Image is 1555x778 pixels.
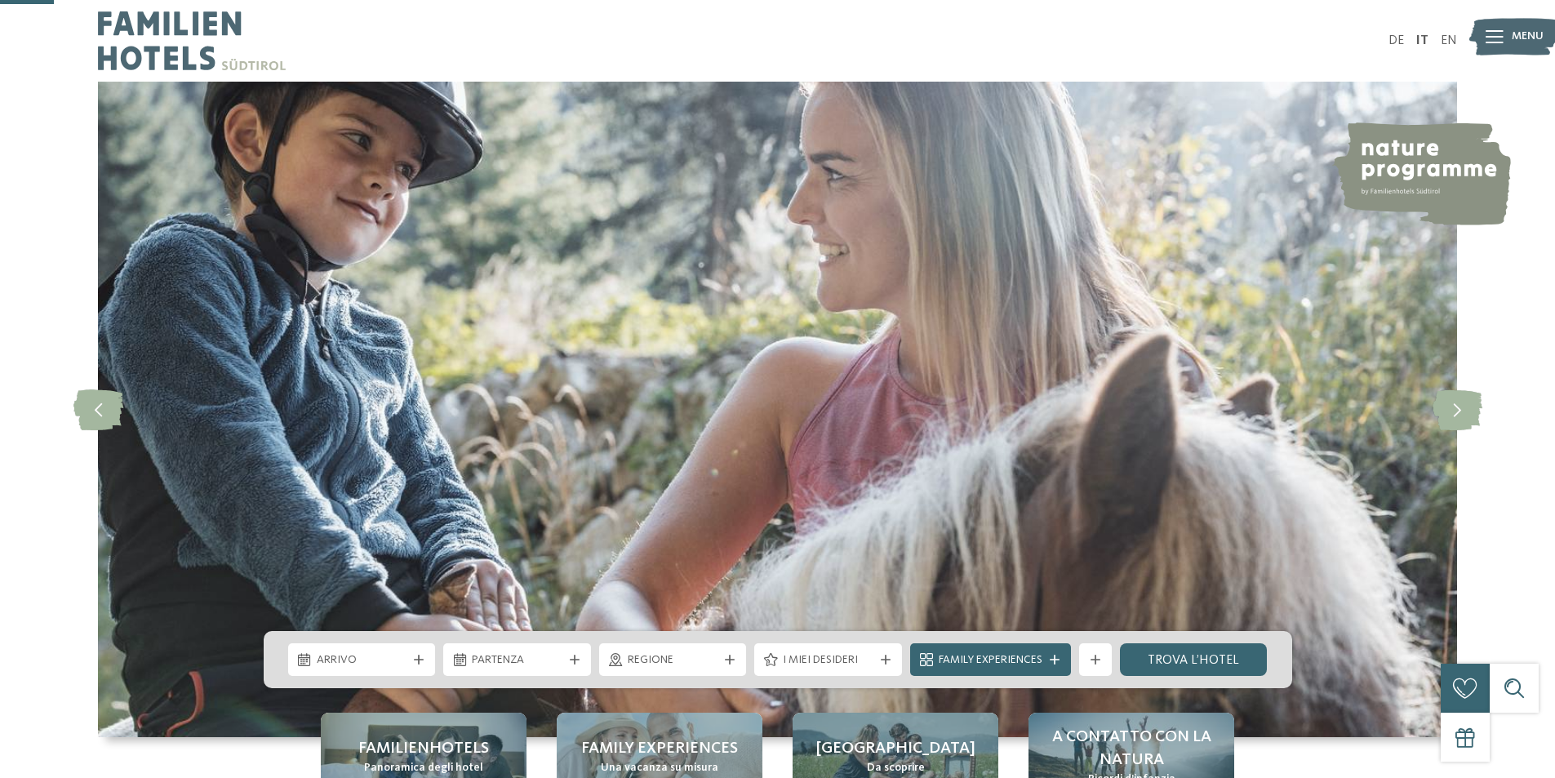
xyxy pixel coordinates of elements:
[1120,643,1268,676] a: trova l’hotel
[1045,726,1218,771] span: A contatto con la natura
[98,82,1457,737] img: Family hotel Alto Adige: the happy family places!
[364,760,483,776] span: Panoramica degli hotel
[601,760,718,776] span: Una vacanza su misura
[581,737,738,760] span: Family experiences
[1388,34,1404,47] a: DE
[358,737,489,760] span: Familienhotels
[628,652,718,669] span: Regione
[816,737,975,760] span: [GEOGRAPHIC_DATA]
[939,652,1042,669] span: Family Experiences
[1441,34,1457,47] a: EN
[1512,29,1544,45] span: Menu
[1331,122,1511,225] img: nature programme by Familienhotels Südtirol
[317,652,407,669] span: Arrivo
[783,652,873,669] span: I miei desideri
[1416,34,1428,47] a: IT
[472,652,562,669] span: Partenza
[867,760,925,776] span: Da scoprire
